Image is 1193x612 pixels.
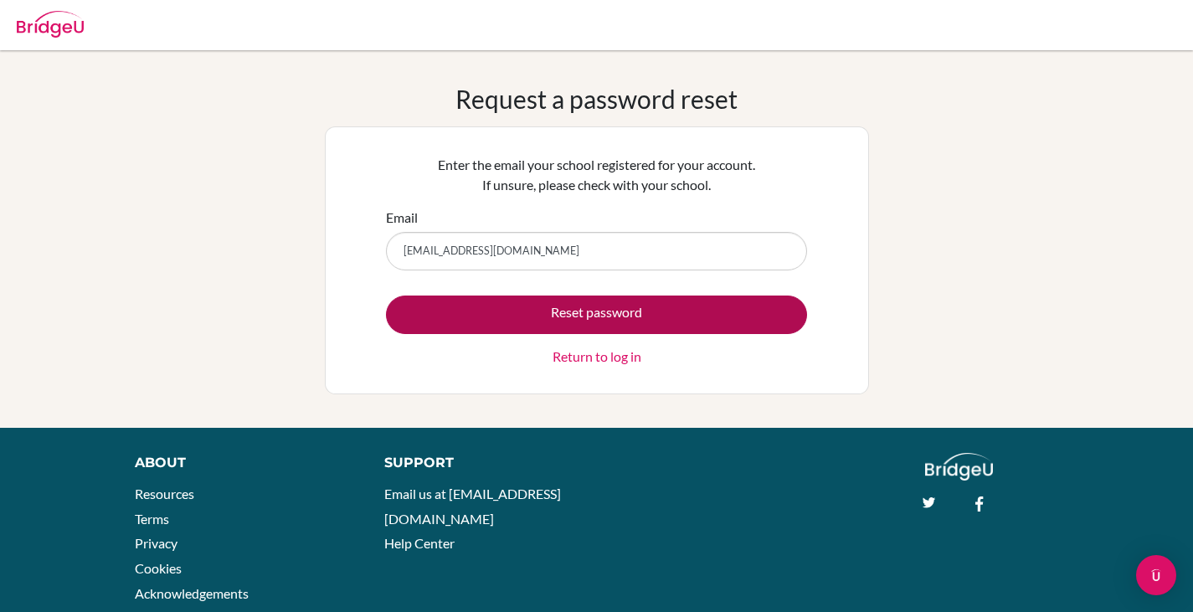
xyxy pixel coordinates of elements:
[135,453,347,473] div: About
[135,486,194,501] a: Resources
[17,11,84,38] img: Bridge-U
[455,84,738,114] h1: Request a password reset
[1136,555,1176,595] div: Open Intercom Messenger
[386,296,807,334] button: Reset password
[135,535,177,551] a: Privacy
[553,347,641,367] a: Return to log in
[384,486,561,527] a: Email us at [EMAIL_ADDRESS][DOMAIN_NAME]
[386,155,807,195] p: Enter the email your school registered for your account. If unsure, please check with your school.
[135,585,249,601] a: Acknowledgements
[925,453,993,481] img: logo_white@2x-f4f0deed5e89b7ecb1c2cc34c3e3d731f90f0f143d5ea2071677605dd97b5244.png
[135,560,182,576] a: Cookies
[386,208,418,228] label: Email
[384,535,455,551] a: Help Center
[135,511,169,527] a: Terms
[384,453,579,473] div: Support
